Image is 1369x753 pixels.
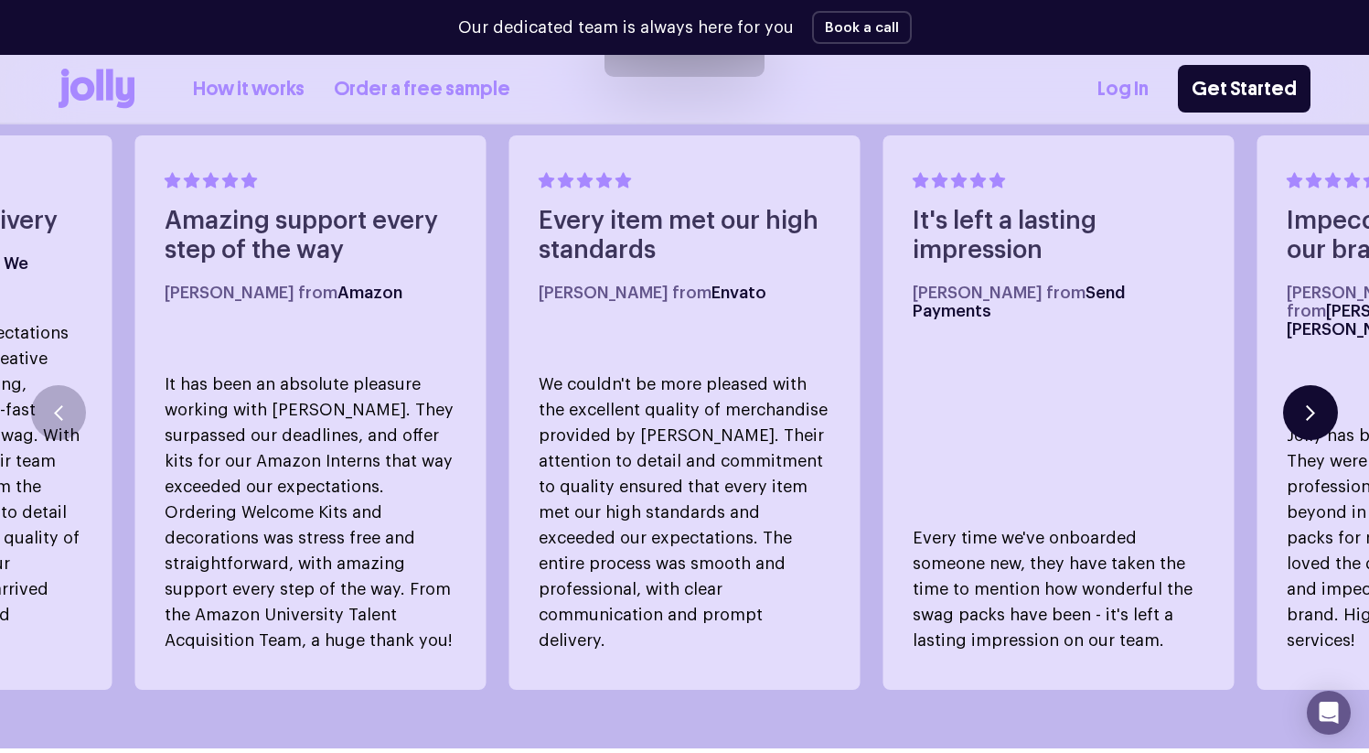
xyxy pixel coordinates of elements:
[193,74,305,104] a: How it works
[334,74,510,104] a: Order a free sample
[1178,65,1310,113] a: Get Started
[913,285,1126,319] span: Send Payments
[913,525,1205,653] p: Every time we've onboarded someone new, they have taken the time to mention how wonderful the swa...
[539,207,831,265] h4: Every item met our high standards
[1307,691,1351,735] div: Open Intercom Messenger
[458,16,794,40] p: Our dedicated team is always here for you
[711,285,766,301] span: Envato
[539,284,831,302] h5: [PERSON_NAME] from
[1097,74,1149,104] a: Log In
[165,284,457,302] h5: [PERSON_NAME] from
[913,207,1205,265] h4: It's left a lasting impression
[539,371,831,653] p: We couldn't be more pleased with the excellent quality of merchandise provided by [PERSON_NAME]. ...
[165,207,457,265] h4: Amazing support every step of the way
[337,285,402,301] span: Amazon
[165,371,457,653] p: It has been an absolute pleasure working with [PERSON_NAME]. They surpassed our deadlines, and of...
[913,284,1205,320] h5: [PERSON_NAME] from
[812,11,912,44] button: Book a call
